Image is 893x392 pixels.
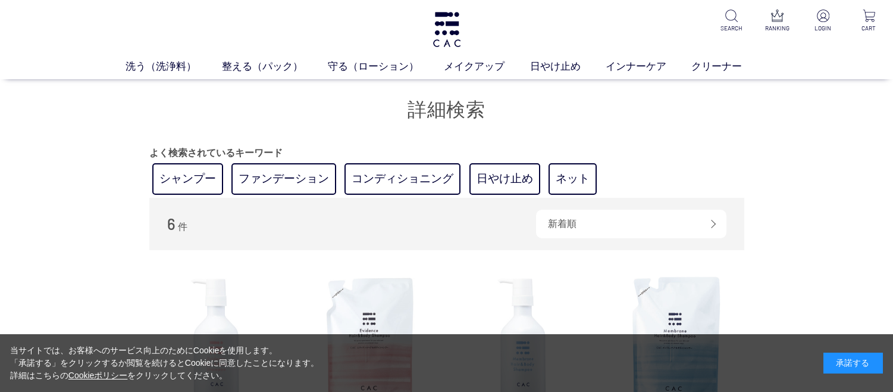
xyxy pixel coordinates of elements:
a: ファンデーション [231,163,336,195]
a: メイクアップ [444,59,529,74]
h1: 詳細検索 [149,97,744,123]
a: シャンプー [152,163,223,195]
img: logo [431,12,462,47]
span: 件 [178,222,187,232]
a: 洗う（洗浄料） [126,59,221,74]
a: Cookieポリシー [68,371,128,380]
a: ネット [549,163,597,195]
p: SEARCH [717,24,746,33]
a: LOGIN [809,10,838,33]
a: CART [854,10,883,33]
a: クリーナー [691,59,767,74]
span: 6 [167,214,176,233]
p: よく検索されているキーワード [149,146,744,160]
div: 新着順 [536,210,726,238]
a: 日やけ止め [530,59,606,74]
a: 守る（ローション） [328,59,444,74]
a: RANKING [763,10,792,33]
a: コンディショニング [344,163,460,195]
a: インナーケア [606,59,691,74]
div: 当サイトでは、お客様へのサービス向上のためにCookieを使用します。 「承諾する」をクリックするか閲覧を続けるとCookieに同意したことになります。 詳細はこちらの をクリックしてください。 [10,344,319,382]
a: 日やけ止め [469,163,540,195]
a: SEARCH [717,10,746,33]
p: CART [854,24,883,33]
p: RANKING [763,24,792,33]
div: 承諾する [823,353,883,374]
p: LOGIN [809,24,838,33]
a: 整える（パック） [222,59,328,74]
